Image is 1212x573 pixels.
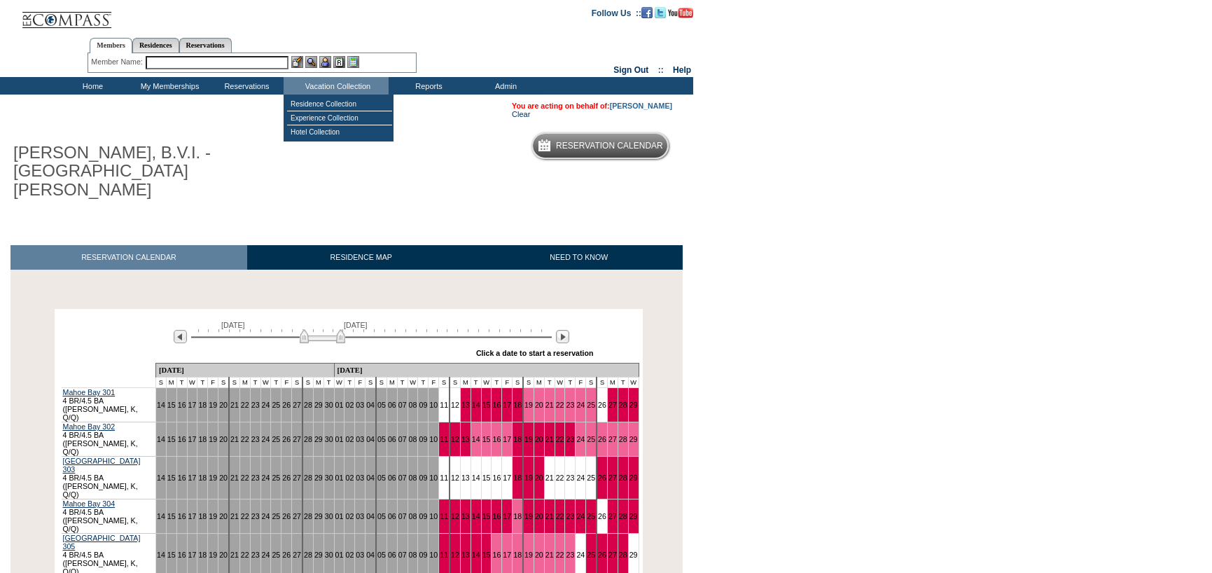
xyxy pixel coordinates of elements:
[155,378,166,388] td: S
[130,77,207,95] td: My Memberships
[673,65,691,75] a: Help
[419,401,427,409] a: 09
[325,512,333,520] a: 30
[388,512,396,520] a: 06
[219,474,228,482] a: 20
[598,551,606,559] a: 26
[587,551,595,559] a: 25
[492,401,501,409] a: 16
[219,401,228,409] a: 20
[356,551,364,559] a: 03
[472,551,480,559] a: 14
[345,401,354,409] a: 02
[608,512,617,520] a: 27
[53,77,130,95] td: Home
[335,474,344,482] a: 01
[556,474,564,482] a: 22
[476,349,594,357] div: Click a date to start a reservation
[398,435,407,443] a: 07
[429,474,438,482] a: 10
[598,474,606,482] a: 26
[461,401,470,409] a: 13
[492,512,501,520] a: 16
[325,474,333,482] a: 30
[513,435,522,443] a: 18
[503,512,511,520] a: 17
[587,435,595,443] a: 25
[482,435,491,443] a: 15
[566,512,574,520] a: 23
[388,551,396,559] a: 06
[314,401,323,409] a: 29
[592,7,641,18] td: Follow Us ::
[409,401,417,409] a: 08
[63,457,141,474] a: [GEOGRAPHIC_DATA] 303
[556,551,564,559] a: 22
[451,474,459,482] a: 12
[356,401,364,409] a: 03
[313,378,323,388] td: M
[314,474,323,482] a: 29
[451,551,459,559] a: 12
[429,512,438,520] a: 10
[304,551,312,559] a: 28
[482,512,491,520] a: 15
[209,474,217,482] a: 19
[262,551,270,559] a: 24
[377,551,386,559] a: 05
[188,551,197,559] a: 17
[513,551,522,559] a: 18
[198,435,207,443] a: 18
[655,7,666,18] img: Follow us on Twitter
[344,321,368,329] span: [DATE]
[576,435,585,443] a: 24
[366,435,375,443] a: 04
[230,435,239,443] a: 21
[198,551,207,559] a: 18
[598,401,606,409] a: 26
[398,474,407,482] a: 07
[241,551,249,559] a: 22
[513,512,522,520] a: 18
[576,551,585,559] a: 24
[377,512,386,520] a: 05
[366,551,375,559] a: 04
[334,378,344,388] td: W
[178,401,186,409] a: 16
[451,435,459,443] a: 12
[174,330,187,343] img: Previous
[409,474,417,482] a: 08
[641,7,653,18] img: Become our fan on Facebook
[366,512,375,520] a: 04
[608,401,617,409] a: 27
[157,474,165,482] a: 14
[325,401,333,409] a: 30
[356,435,364,443] a: 03
[398,512,407,520] a: 07
[629,474,638,482] a: 29
[282,474,291,482] a: 26
[440,474,448,482] a: 11
[388,474,396,482] a: 06
[598,512,606,520] a: 26
[482,401,491,409] a: 15
[556,512,564,520] a: 22
[251,512,260,520] a: 23
[63,499,116,508] a: Mahoe Bay 304
[241,401,249,409] a: 22
[197,378,208,388] td: T
[155,364,334,378] td: [DATE]
[325,435,333,443] a: 30
[429,401,438,409] a: 10
[613,65,648,75] a: Sign Out
[451,512,459,520] a: 12
[287,97,392,111] td: Residence Collection
[377,401,386,409] a: 05
[482,474,491,482] a: 15
[208,378,218,388] td: F
[281,378,292,388] td: F
[503,474,511,482] a: 17
[262,512,270,520] a: 24
[492,474,501,482] a: 16
[629,512,638,520] a: 29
